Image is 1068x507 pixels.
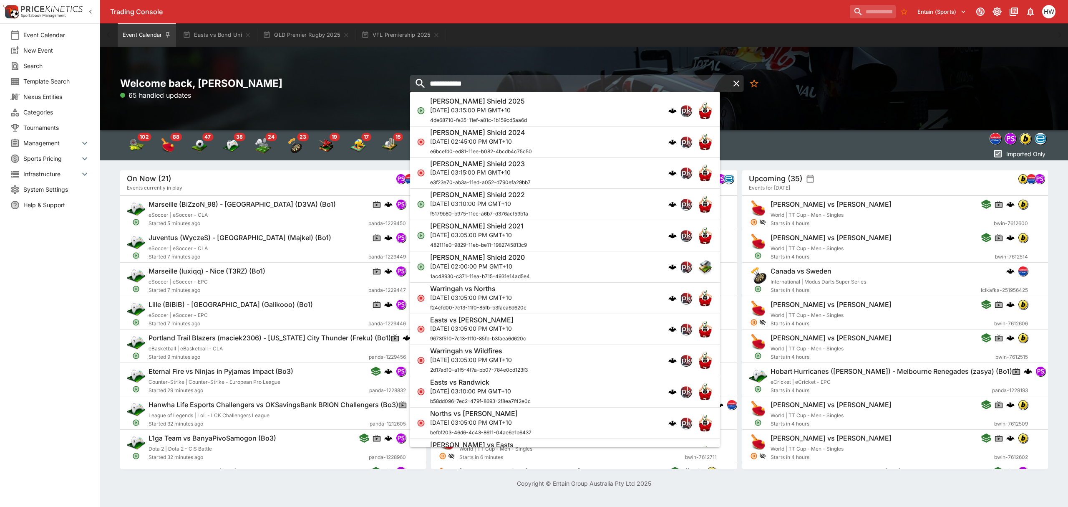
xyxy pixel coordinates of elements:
img: esports.png [127,266,145,284]
span: Started 7 minutes ago [149,286,368,294]
div: pandascore [396,299,406,309]
span: Tournaments [23,123,90,132]
img: logo-cerberus.svg [384,300,393,309]
img: logo-cerberus.svg [668,356,677,365]
div: pandascore [1005,133,1016,144]
div: cerberus [668,200,677,208]
img: esports.png [127,466,145,485]
span: 17 [361,133,371,141]
img: pandascore.png [1018,467,1028,476]
p: [DATE] 03:15:00 PM GMT+10 [430,106,527,114]
span: World | TT Cup - Men - Singles [771,245,844,251]
p: [DATE] 02:00:00 PM GMT+10 [430,262,530,271]
img: logo-cerberus.svg [1006,334,1015,342]
img: pandascore.png [396,467,406,476]
img: rugby_union.png [697,290,713,307]
img: snooker [318,137,335,154]
p: 65 handled updates [120,90,191,100]
img: pricekinetics.png [680,199,691,210]
div: betradar [724,174,734,184]
div: pandascore [396,174,406,184]
span: International | Modus Darts Super Series [771,279,866,285]
div: cerberus [384,200,393,208]
div: lclkafka [990,133,1001,144]
div: betradar [1035,133,1046,144]
h6: Warringah vs Norths [430,284,496,293]
h6: [PERSON_NAME] Shield 2021 [430,222,524,231]
p: [DATE] 03:05:00 PM GMT+10 [430,293,526,302]
p: [DATE] 03:10:00 PM GMT+10 [430,199,528,208]
div: bwin [1018,299,1028,309]
img: logo-cerberus.svg [668,294,677,302]
button: Event Calendar [118,23,176,47]
span: eSoccer | eSoccer - EPC [149,279,208,285]
button: Easts vs Bond Uni [178,23,256,47]
span: panda-1229447 [368,286,406,294]
div: cerberus [668,231,677,240]
img: pricekinetics.png [680,261,691,272]
img: logo-cerberus.svg [384,467,393,476]
svg: Open [417,231,425,240]
span: 47 [202,133,213,141]
span: bwin-7612514 [995,253,1028,261]
span: panda-1229449 [368,253,406,261]
img: pricekinetics.png [680,230,691,241]
img: logo-cerberus.svg [1006,233,1015,242]
img: rugby_union.png [697,165,713,181]
svg: Open [417,106,425,115]
input: search [850,5,896,18]
h6: Easts vs [PERSON_NAME] [430,316,514,324]
img: rugby_union.png [697,415,713,431]
span: Management [23,139,80,147]
svg: Closed [417,169,425,177]
img: pandascore.png [396,174,406,183]
span: 4de68710-fe35-11ef-a81c-1b159cd5aa6d [430,117,527,123]
div: Soccer [191,137,208,154]
img: rugby_union.png [697,134,713,150]
h2: Welcome back, [PERSON_NAME] [120,77,426,90]
h6: Hobart Hurricanes ([PERSON_NAME]) - Melbourne Renegades (zasya) (Bo1) [771,367,1012,376]
span: e6bcefd0-ed81-11ee-b082-4bcdb4c75c50 [430,148,532,155]
img: pricekinetics.png [680,418,691,428]
div: pandascore [396,199,406,209]
img: darts [286,137,303,154]
h6: Juventus (WyczeS) - [GEOGRAPHIC_DATA] (Majkel) (Bo1) [149,233,331,242]
img: bwin.png [1018,174,1028,183]
div: pricekinetics [680,198,692,210]
img: logo-cerberus.svg [384,200,393,208]
svg: Open [132,285,140,293]
h6: [PERSON_NAME] Shield 2025 [430,97,525,106]
div: lclkafka [1018,266,1028,276]
div: cerberus [1006,267,1015,275]
span: panda-1228832 [369,386,406,395]
img: cricket [381,137,398,154]
h6: Marseille (luxiqq) - Nice (T3RZ) (Bo1) [149,267,265,276]
span: 1ac48930-c371-11ea-b715-4931e14ad5e4 [430,273,530,279]
button: Connected to PK [973,4,988,19]
span: Infrastructure [23,170,80,178]
img: table_tennis.png [749,233,767,251]
img: PriceKinetics Logo [3,3,19,20]
img: rugby_union.png [697,102,713,119]
button: VFL Premiership 2025 [356,23,445,47]
svg: Open [417,200,425,208]
h6: [PERSON_NAME] vs [PERSON_NAME] [459,467,580,476]
img: table_tennis.png [438,466,456,485]
button: Imported Only [990,147,1048,160]
img: bwin.png [1018,233,1028,242]
span: panda-1229193 [992,386,1028,395]
h6: Hanwha Life Esports Challengers vs OKSavingsBank BRION Challengers (Bo3) [149,401,398,409]
div: cerberus [1006,233,1015,242]
img: soccer [191,137,208,154]
img: PriceKinetics [21,6,83,12]
img: pandascore.png [396,367,406,376]
svg: Hidden [759,319,766,326]
span: 19 [329,133,340,141]
span: panda-1228960 [369,453,406,461]
span: Starts in 4 hours [771,286,981,294]
img: pandascore.png [396,233,406,242]
img: esports.png [127,233,145,251]
div: lclkafka [1026,174,1036,184]
img: pricekinetics.png [680,105,691,116]
img: tennis [128,137,144,154]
